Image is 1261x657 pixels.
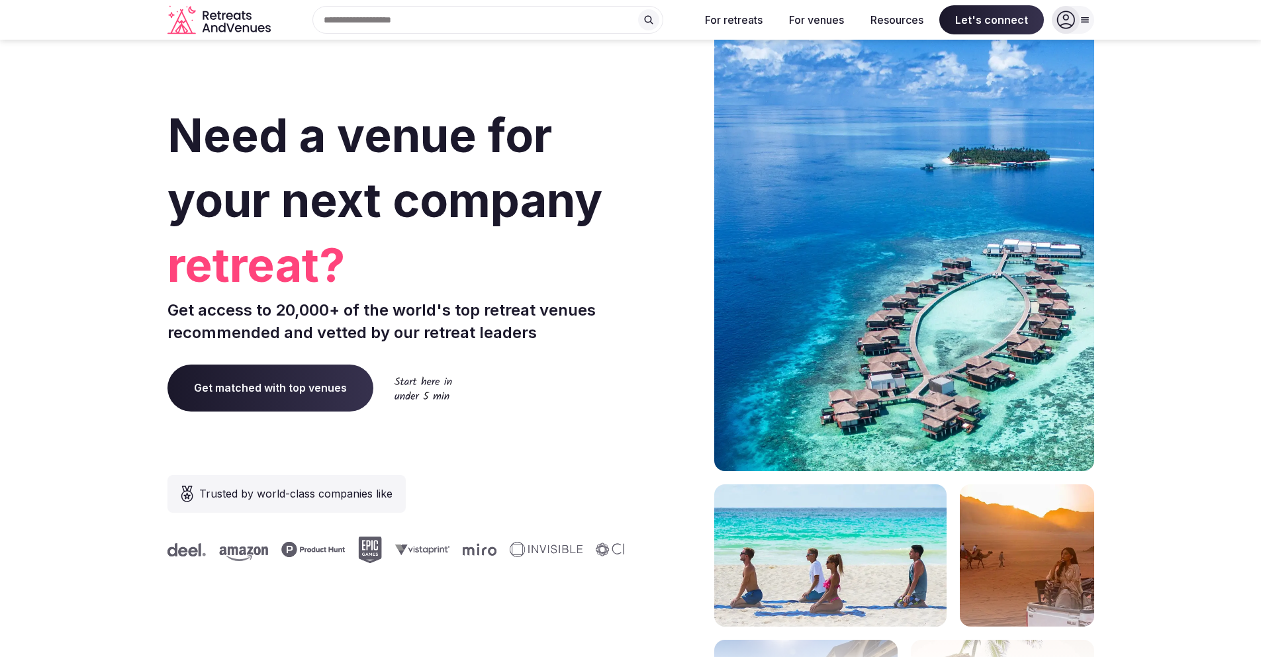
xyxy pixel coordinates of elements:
p: Get access to 20,000+ of the world's top retreat venues recommended and vetted by our retreat lea... [167,299,626,343]
span: Trusted by world-class companies like [199,486,393,502]
img: woman sitting in back of truck with camels [960,484,1094,627]
span: Let's connect [939,5,1044,34]
img: Start here in under 5 min [395,376,452,400]
svg: Invisible company logo [510,542,583,558]
svg: Retreats and Venues company logo [167,5,273,35]
svg: Deel company logo [167,543,206,556]
button: For venues [778,5,855,34]
svg: Vistaprint company logo [395,544,449,555]
svg: Miro company logo [463,543,496,556]
a: Visit the homepage [167,5,273,35]
span: retreat? [167,233,626,298]
button: Resources [860,5,934,34]
img: yoga on tropical beach [714,484,947,627]
span: Need a venue for your next company [167,107,602,228]
button: For retreats [694,5,773,34]
a: Get matched with top venues [167,365,373,411]
svg: Epic Games company logo [358,537,382,563]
